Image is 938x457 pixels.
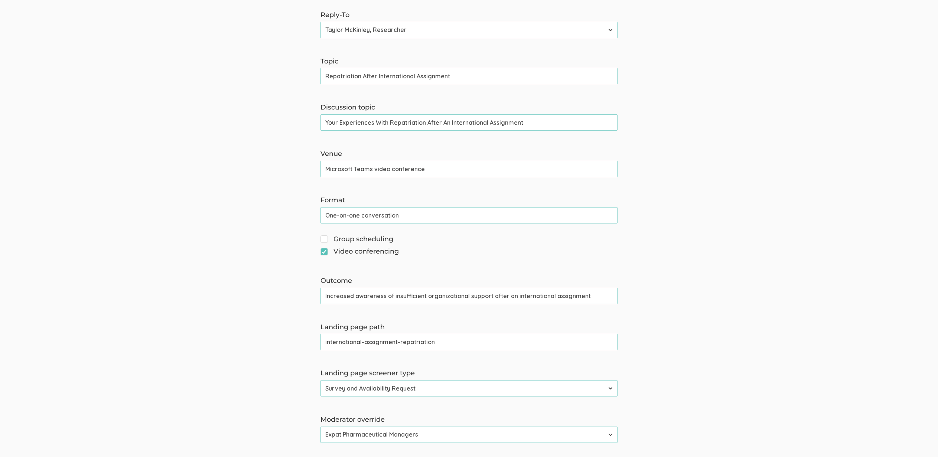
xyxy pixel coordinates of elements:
label: Outcome [320,276,618,286]
label: Discussion topic [320,103,618,112]
label: Landing page screener type [320,369,618,378]
span: Group scheduling [320,235,393,244]
iframe: Chat Widget [901,421,938,457]
label: Topic [320,57,618,66]
span: Video conferencing [320,247,399,257]
label: Landing page path [320,323,618,332]
label: Moderator override [320,415,618,425]
label: Reply-To [320,10,618,20]
label: Venue [320,149,618,159]
label: Format [320,196,618,205]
